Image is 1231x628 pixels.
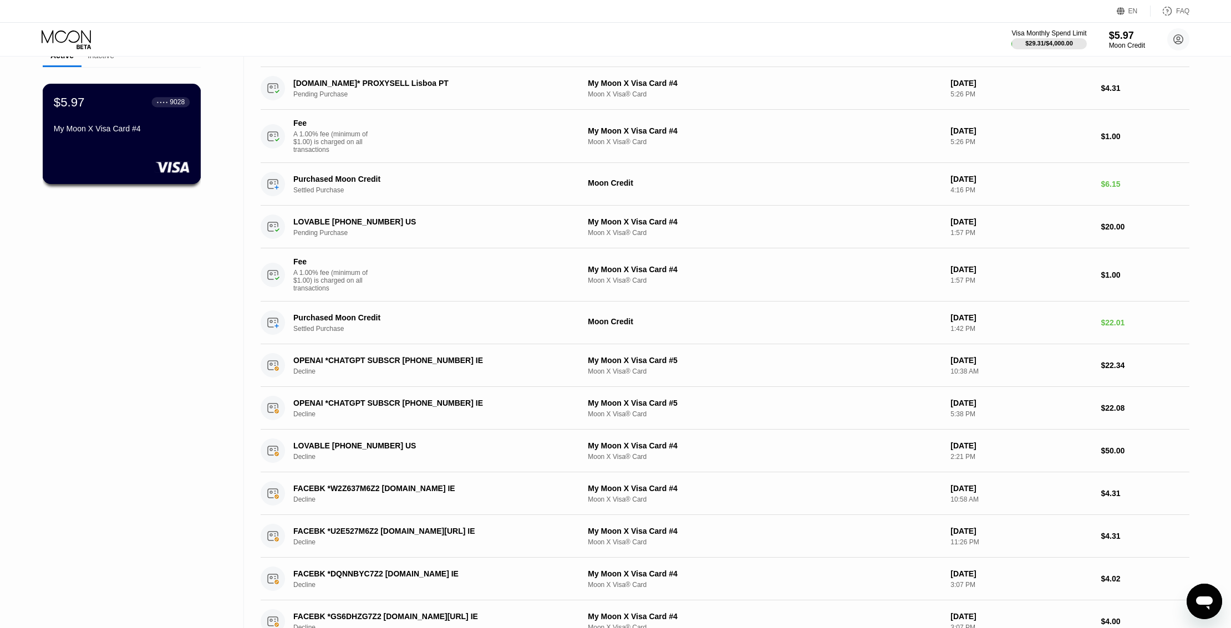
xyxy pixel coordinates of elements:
div: $4.31 [1101,532,1190,540]
div: My Moon X Visa Card #4 [54,124,190,133]
div: Decline [293,410,580,418]
div: LOVABLE [PHONE_NUMBER] US [293,217,560,226]
div: FACEBK *U2E527M6Z2 [DOMAIN_NAME][URL] IE [293,527,560,535]
div: [DATE] [950,265,1092,274]
div: Fee [293,257,371,266]
div: 3:07 PM [950,581,1092,589]
div: Visa Monthly Spend Limit [1011,29,1086,37]
div: $5.97 [54,95,85,109]
div: Moon X Visa® Card [588,138,942,146]
div: My Moon X Visa Card #4 [588,79,942,88]
div: 1:42 PM [950,325,1092,333]
div: Decline [293,581,580,589]
div: [DATE] [950,612,1092,621]
div: Decline [293,496,580,503]
div: Purchased Moon CreditSettled PurchaseMoon Credit[DATE]1:42 PM$22.01 [261,302,1189,344]
div: $22.34 [1101,361,1190,370]
div: $29.31 / $4,000.00 [1025,40,1073,47]
div: $6.15 [1101,180,1190,188]
div: Moon X Visa® Card [588,90,942,98]
div: [DATE] [950,569,1092,578]
div: 10:58 AM [950,496,1092,503]
div: 1:57 PM [950,277,1092,284]
div: A 1.00% fee (minimum of $1.00) is charged on all transactions [293,269,377,292]
div: Purchased Moon CreditSettled PurchaseMoon Credit[DATE]4:16 PM$6.15 [261,163,1189,206]
div: $22.08 [1101,404,1190,412]
div: [DATE] [950,441,1092,450]
div: $22.01 [1101,318,1190,327]
div: FACEBK *W2Z637M6Z2 [DOMAIN_NAME] IEDeclineMy Moon X Visa Card #4Moon X Visa® Card[DATE]10:58 AM$4.31 [261,472,1189,515]
div: My Moon X Visa Card #4 [588,217,942,226]
div: Visa Monthly Spend Limit$29.31/$4,000.00 [1011,29,1086,49]
div: FeeA 1.00% fee (minimum of $1.00) is charged on all transactionsMy Moon X Visa Card #4Moon X Visa... [261,248,1189,302]
div: My Moon X Visa Card #5 [588,356,942,365]
div: Pending Purchase [293,229,580,237]
div: 2:21 PM [950,453,1092,461]
div: Purchased Moon Credit [293,313,560,322]
div: A 1.00% fee (minimum of $1.00) is charged on all transactions [293,130,377,154]
div: Moon X Visa® Card [588,277,942,284]
div: Decline [293,453,580,461]
div: My Moon X Visa Card #4 [588,265,942,274]
div: [DATE] [950,126,1092,135]
div: FACEBK *DQNNBYC7Z2 [DOMAIN_NAME] IE [293,569,560,578]
div: FeeA 1.00% fee (minimum of $1.00) is charged on all transactionsMy Moon X Visa Card #4Moon X Visa... [261,110,1189,163]
div: [DATE] [950,484,1092,493]
div: FAQ [1151,6,1189,17]
div: $5.97 [1109,30,1145,42]
div: [DOMAIN_NAME]* PROXYSELL Lisboa PTPending PurchaseMy Moon X Visa Card #4Moon X Visa® Card[DATE]5:... [261,67,1189,110]
div: ● ● ● ● [157,100,168,104]
div: OPENAI *CHATGPT SUBSCR [PHONE_NUMBER] IE [293,399,560,407]
div: [DOMAIN_NAME]* PROXYSELL Lisboa PT [293,79,560,88]
div: [DATE] [950,79,1092,88]
div: EN [1117,6,1151,17]
div: FAQ [1176,7,1189,15]
div: $1.00 [1101,132,1190,141]
div: $20.00 [1101,222,1190,231]
div: OPENAI *CHATGPT SUBSCR [PHONE_NUMBER] IE [293,356,560,365]
div: My Moon X Visa Card #5 [588,399,942,407]
div: Moon X Visa® Card [588,453,942,461]
div: LOVABLE [PHONE_NUMBER] USDeclineMy Moon X Visa Card #4Moon X Visa® Card[DATE]2:21 PM$50.00 [261,430,1189,472]
div: Decline [293,367,580,375]
div: My Moon X Visa Card #4 [588,569,942,578]
div: Decline [293,538,580,546]
div: LOVABLE [PHONE_NUMBER] US [293,441,560,450]
div: FACEBK *U2E527M6Z2 [DOMAIN_NAME][URL] IEDeclineMy Moon X Visa Card #4Moon X Visa® Card[DATE]11:26... [261,515,1189,558]
div: $4.02 [1101,574,1190,583]
div: Moon X Visa® Card [588,496,942,503]
div: Fee [293,119,371,127]
div: 5:38 PM [950,410,1092,418]
div: [DATE] [950,175,1092,183]
div: $5.97Moon Credit [1109,30,1145,49]
div: Moon X Visa® Card [588,367,942,375]
div: [DATE] [950,313,1092,322]
div: My Moon X Visa Card #4 [588,527,942,535]
div: Settled Purchase [293,325,580,333]
div: Moon X Visa® Card [588,538,942,546]
div: [DATE] [950,527,1092,535]
div: [DATE] [950,217,1092,226]
div: EN [1128,7,1138,15]
div: Settled Purchase [293,186,580,194]
div: 5:26 PM [950,90,1092,98]
div: Moon Credit [588,317,942,326]
div: 9028 [170,98,185,106]
div: [DATE] [950,399,1092,407]
div: My Moon X Visa Card #4 [588,441,942,450]
div: 10:38 AM [950,367,1092,375]
div: OPENAI *CHATGPT SUBSCR [PHONE_NUMBER] IEDeclineMy Moon X Visa Card #5Moon X Visa® Card[DATE]5:38 ... [261,387,1189,430]
div: FACEBK *GS6DHZG7Z2 [DOMAIN_NAME][URL] IE [293,612,560,621]
div: $4.31 [1101,84,1190,93]
div: Moon X Visa® Card [588,229,942,237]
div: $1.00 [1101,270,1190,279]
div: [DATE] [950,356,1092,365]
div: OPENAI *CHATGPT SUBSCR [PHONE_NUMBER] IEDeclineMy Moon X Visa Card #5Moon X Visa® Card[DATE]10:38... [261,344,1189,387]
div: Moon Credit [1109,42,1145,49]
div: FACEBK *W2Z637M6Z2 [DOMAIN_NAME] IE [293,484,560,493]
div: Moon Credit [588,178,942,187]
div: 11:26 PM [950,538,1092,546]
div: Moon X Visa® Card [588,410,942,418]
div: My Moon X Visa Card #4 [588,612,942,621]
div: Purchased Moon Credit [293,175,560,183]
